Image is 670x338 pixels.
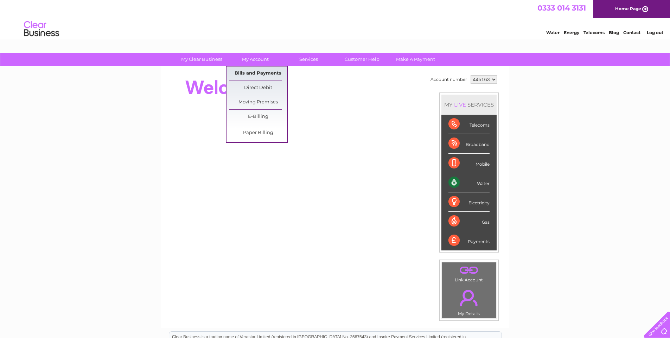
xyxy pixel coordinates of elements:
[448,212,490,231] div: Gas
[229,66,287,81] a: Bills and Payments
[24,18,59,40] img: logo.png
[280,53,338,66] a: Services
[609,30,619,35] a: Blog
[546,30,560,35] a: Water
[387,53,445,66] a: Make A Payment
[647,30,663,35] a: Log out
[564,30,579,35] a: Energy
[537,4,586,12] a: 0333 014 3131
[226,53,284,66] a: My Account
[448,154,490,173] div: Mobile
[448,115,490,134] div: Telecoms
[169,4,502,34] div: Clear Business is a trading name of Verastar Limited (registered in [GEOGRAPHIC_DATA] No. 3667643...
[444,264,494,276] a: .
[448,192,490,212] div: Electricity
[441,95,497,115] div: MY SERVICES
[229,126,287,140] a: Paper Billing
[444,286,494,310] a: .
[429,74,469,85] td: Account number
[229,81,287,95] a: Direct Debit
[442,262,496,284] td: Link Account
[583,30,605,35] a: Telecoms
[453,101,467,108] div: LIVE
[173,53,231,66] a: My Clear Business
[229,110,287,124] a: E-Billing
[448,134,490,153] div: Broadband
[442,284,496,318] td: My Details
[448,173,490,192] div: Water
[229,95,287,109] a: Moving Premises
[623,30,640,35] a: Contact
[333,53,391,66] a: Customer Help
[448,231,490,250] div: Payments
